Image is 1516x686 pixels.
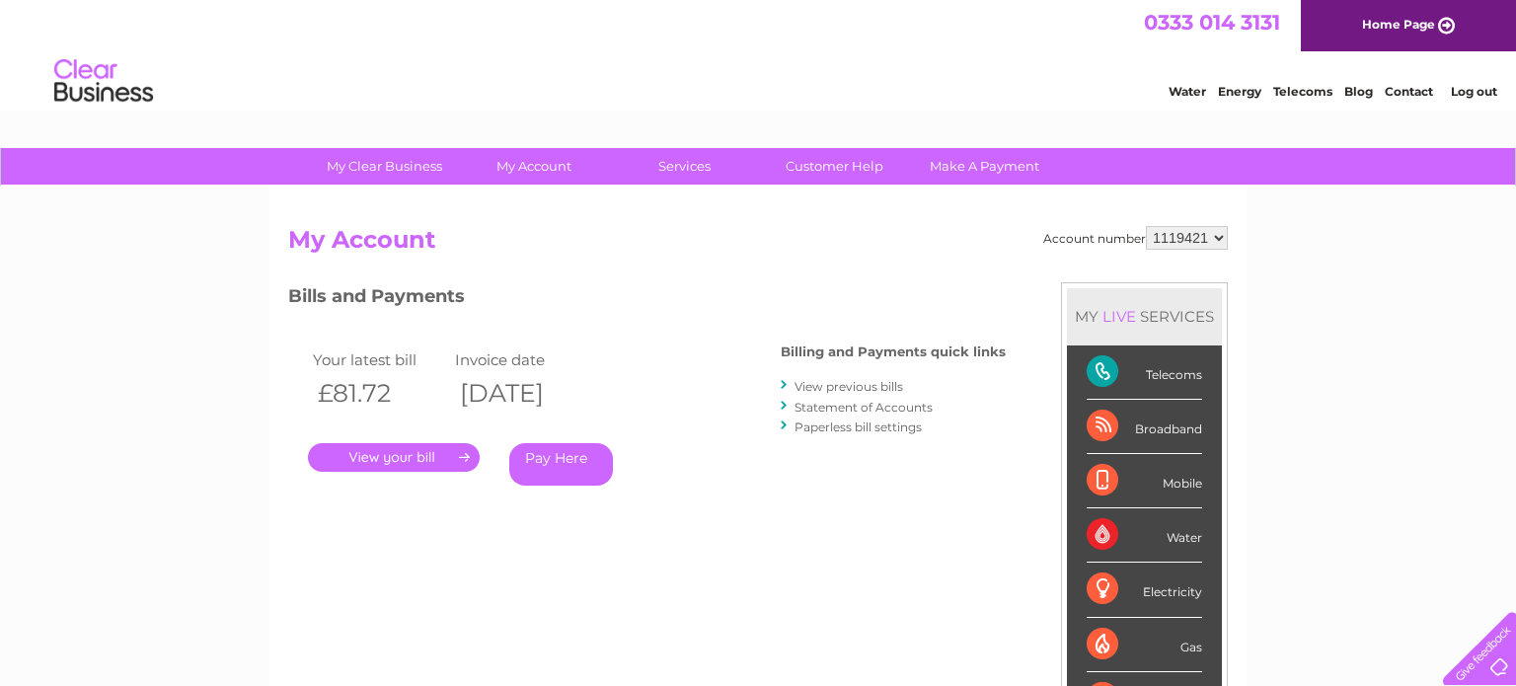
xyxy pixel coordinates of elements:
th: [DATE] [450,373,592,414]
a: Blog [1344,84,1373,99]
h3: Bills and Payments [288,282,1006,317]
h2: My Account [288,226,1228,264]
a: Make A Payment [903,148,1066,185]
a: Customer Help [753,148,916,185]
td: Your latest bill [308,346,450,373]
div: Account number [1043,226,1228,250]
a: 0333 014 3131 [1144,10,1280,35]
th: £81.72 [308,373,450,414]
a: My Account [453,148,616,185]
a: . [308,443,480,472]
a: Services [603,148,766,185]
a: My Clear Business [303,148,466,185]
div: Electricity [1087,563,1202,617]
div: Broadband [1087,400,1202,454]
a: Telecoms [1273,84,1332,99]
a: Statement of Accounts [795,400,933,415]
a: Energy [1218,84,1261,99]
a: Log out [1451,84,1497,99]
div: MY SERVICES [1067,288,1222,344]
div: Mobile [1087,454,1202,508]
h4: Billing and Payments quick links [781,344,1006,359]
div: Clear Business is a trading name of Verastar Limited (registered in [GEOGRAPHIC_DATA] No. 3667643... [293,11,1226,96]
div: Water [1087,508,1202,563]
td: Invoice date [450,346,592,373]
div: Telecoms [1087,345,1202,400]
a: Paperless bill settings [795,419,922,434]
a: Pay Here [509,443,613,486]
div: LIVE [1099,307,1140,326]
img: logo.png [53,51,154,112]
div: Gas [1087,618,1202,672]
a: Water [1169,84,1206,99]
a: View previous bills [795,379,903,394]
a: Contact [1385,84,1433,99]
